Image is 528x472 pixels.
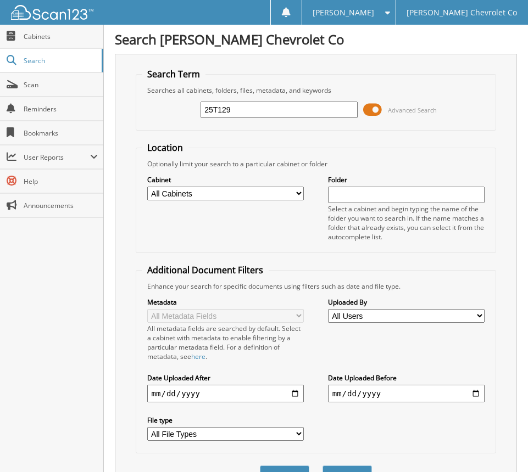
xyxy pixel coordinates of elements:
[115,30,517,48] h1: Search [PERSON_NAME] Chevrolet Co
[328,175,485,184] label: Folder
[328,385,485,402] input: end
[24,128,98,138] span: Bookmarks
[407,9,517,16] span: [PERSON_NAME] Chevrolet Co
[24,80,98,89] span: Scan
[24,32,98,41] span: Cabinets
[191,352,205,361] a: here
[328,373,485,383] label: Date Uploaded Before
[142,142,188,154] legend: Location
[142,282,491,291] div: Enhance your search for specific documents using filters such as date and file type.
[142,159,491,168] div: Optionally limit your search to a particular cabinet or folder
[24,56,96,65] span: Search
[147,175,304,184] label: Cabinet
[24,104,98,114] span: Reminders
[473,419,528,472] iframe: Chat Widget
[147,324,304,361] div: All metadata fields are searched by default. Select a cabinet with metadata to enable filtering b...
[147,373,304,383] label: Date Uploaded After
[142,68,205,80] legend: Search Term
[24,153,90,162] span: User Reports
[313,9,374,16] span: [PERSON_NAME]
[147,385,304,402] input: start
[388,106,437,114] span: Advanced Search
[328,297,485,307] label: Uploaded By
[142,86,491,95] div: Searches all cabinets, folders, files, metadata, and keywords
[24,177,98,186] span: Help
[328,204,485,241] div: Select a cabinet and begin typing the name of the folder you want to search in. If the name match...
[147,415,304,425] label: File type
[24,201,98,210] span: Announcements
[147,297,304,307] label: Metadata
[142,264,269,276] legend: Additional Document Filters
[11,5,93,20] img: scan123-logo-white.svg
